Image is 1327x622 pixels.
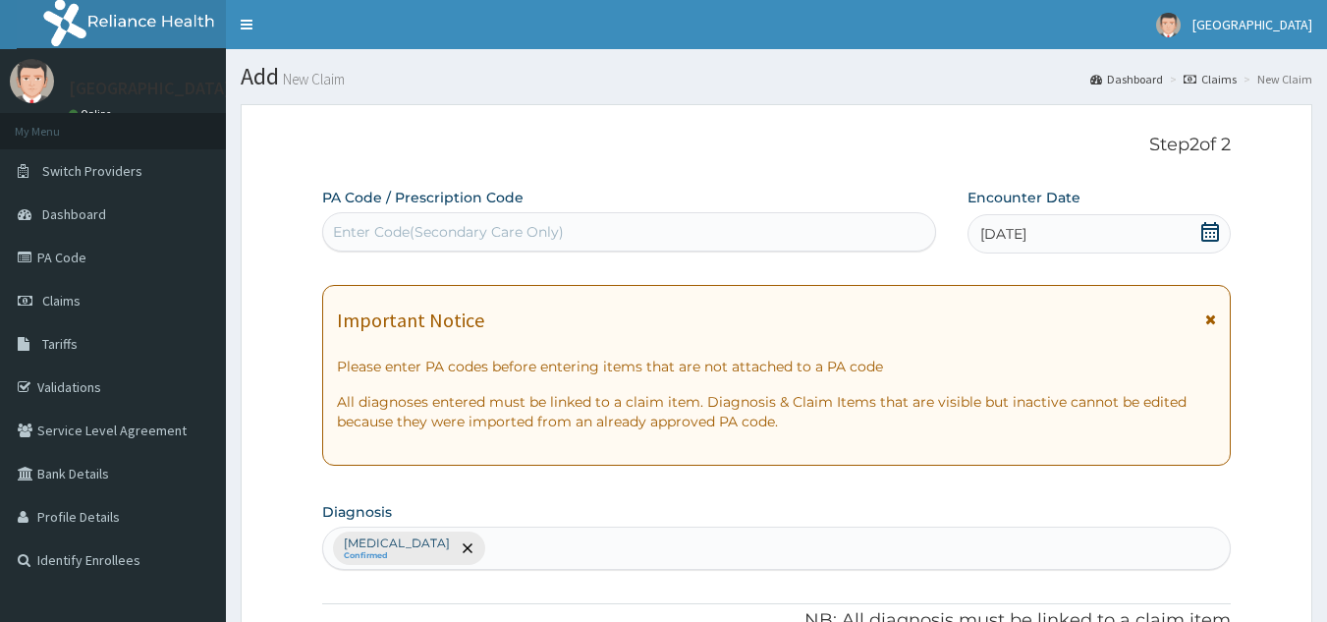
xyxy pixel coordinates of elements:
[69,107,116,121] a: Online
[279,72,345,86] small: New Claim
[337,310,484,331] h1: Important Notice
[322,502,392,522] label: Diagnosis
[10,59,54,103] img: User Image
[333,222,564,242] div: Enter Code(Secondary Care Only)
[1192,16,1312,33] span: [GEOGRAPHIC_DATA]
[337,357,1217,376] p: Please enter PA codes before entering items that are not attached to a PA code
[968,188,1080,207] label: Encounter Date
[1239,71,1312,87] li: New Claim
[980,224,1026,244] span: [DATE]
[42,292,81,310] span: Claims
[241,64,1312,89] h1: Add
[337,392,1217,431] p: All diagnoses entered must be linked to a claim item. Diagnosis & Claim Items that are visible bu...
[459,539,476,557] span: remove selection option
[42,335,78,353] span: Tariffs
[322,188,524,207] label: PA Code / Prescription Code
[69,80,231,97] p: [GEOGRAPHIC_DATA]
[1184,71,1237,87] a: Claims
[1156,13,1181,37] img: User Image
[344,536,450,551] p: [MEDICAL_DATA]
[344,551,450,561] small: Confirmed
[42,162,142,180] span: Switch Providers
[322,135,1232,156] p: Step 2 of 2
[42,205,106,223] span: Dashboard
[1090,71,1163,87] a: Dashboard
